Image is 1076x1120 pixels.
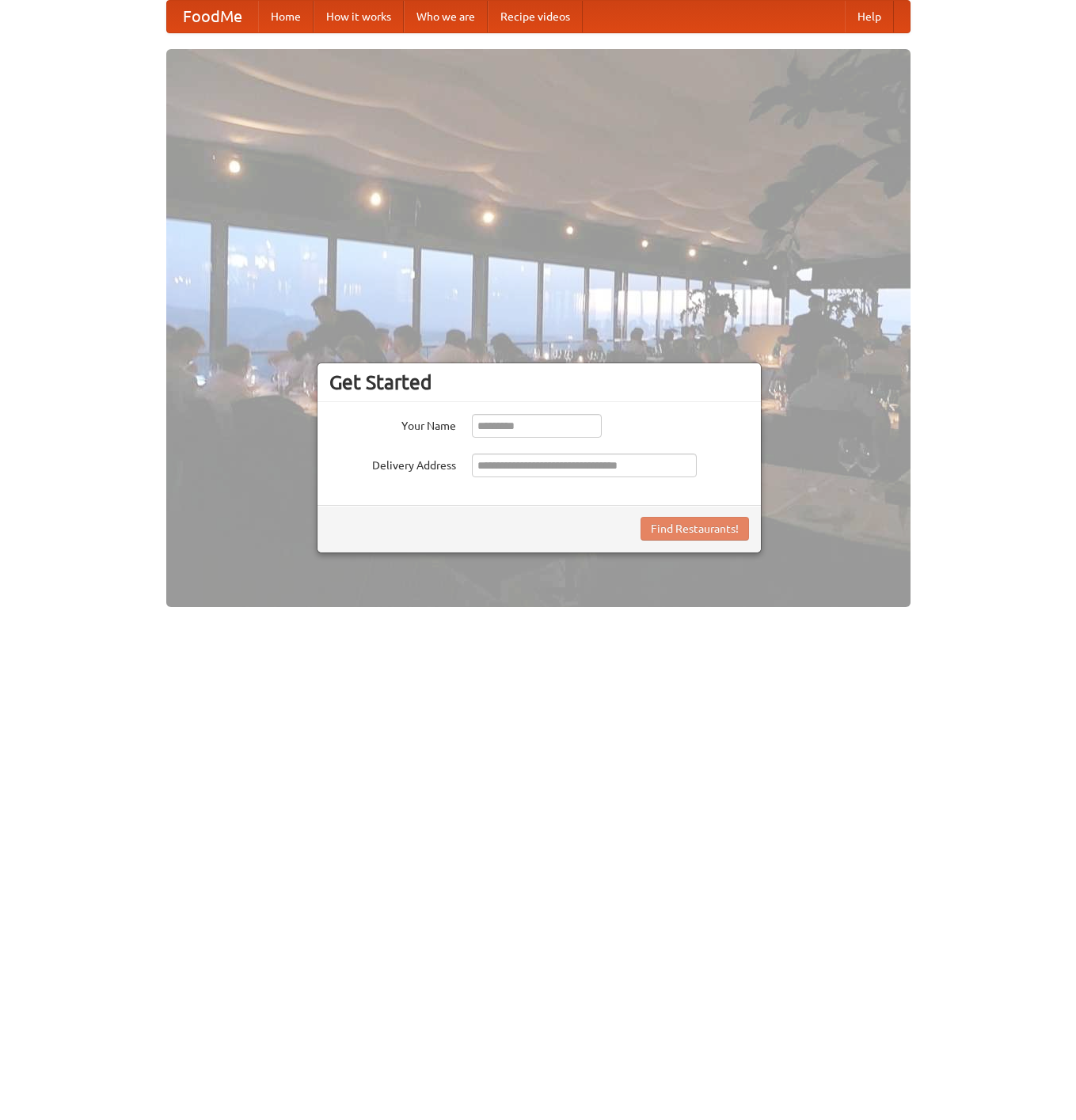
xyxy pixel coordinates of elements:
[488,1,583,32] a: Recipe videos
[329,454,456,473] label: Delivery Address
[641,517,749,541] button: Find Restaurants!
[314,1,404,32] a: How it works
[845,1,894,32] a: Help
[258,1,314,32] a: Home
[167,1,258,32] a: FoodMe
[329,414,456,434] label: Your Name
[404,1,488,32] a: Who we are
[329,370,749,394] h3: Get Started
